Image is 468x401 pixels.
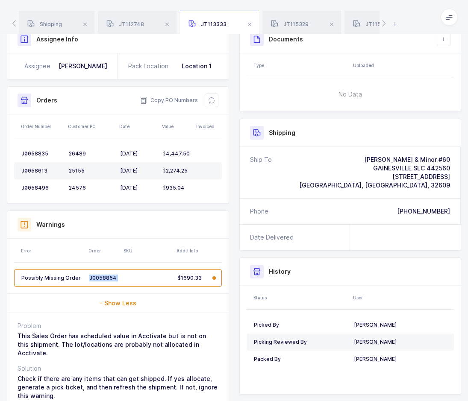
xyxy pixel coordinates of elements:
h3: Orders [36,96,57,105]
div: J0058496 [21,184,62,191]
h3: Shipping [269,129,295,137]
span: JT113333 [188,21,227,27]
div: Type [253,62,348,69]
div: Order Number [21,123,63,130]
div: Status [253,294,348,301]
div: Picking Reviewed By [254,339,347,345]
div: J0058835 [21,150,62,157]
span: 4,447.50 [163,150,190,157]
h3: Warnings [36,220,65,229]
span: 935.04 [163,184,185,191]
div: Ship To [250,155,272,190]
div: User [353,294,452,301]
div: Error [21,247,83,254]
div: Uploaded [353,62,452,69]
div: [PHONE_NUMBER] [397,207,450,216]
span: No Data [298,82,402,107]
div: Invoiced [196,123,225,130]
div: [DATE] [120,167,156,174]
div: Possibly Missing Order [21,275,82,281]
div: Date Delivered [250,233,297,242]
div: Order [88,247,118,254]
div: GAINESVILLE SLC 442560 [299,164,450,173]
div: J0058613 [21,167,62,174]
div: Picked By [254,322,347,328]
div: Phone [250,207,268,216]
div: $1690.33 [177,275,206,281]
div: [STREET_ADDRESS] [299,173,450,181]
div: Pack Location [128,62,168,70]
span: JT115333 [353,21,391,27]
div: [DATE] [120,184,156,191]
div: SKU [124,247,171,254]
div: Date [119,123,157,130]
div: [PERSON_NAME] [59,62,107,70]
h3: Documents [269,35,303,44]
div: 25155 [69,167,113,174]
div: Value [162,123,191,130]
div: 26489 [69,150,113,157]
div: 24576 [69,184,113,191]
div: Solution [18,364,218,373]
span: Shipping [27,21,62,27]
div: Addtl Info [177,247,206,254]
span: [GEOGRAPHIC_DATA], [GEOGRAPHIC_DATA], 32609 [299,181,450,189]
span: JT115329 [271,21,309,27]
span: JT112748 [106,21,144,27]
span: 2,274.25 [163,167,188,174]
button: Copy PO Numbers [140,96,198,105]
div: [DATE] [120,150,156,157]
div: Location 1 [182,62,212,70]
div: [PERSON_NAME] & Minor #60 [299,155,450,164]
div: Problem [18,322,218,330]
h3: Assignee Info [36,35,78,44]
div: This Sales Order has scheduled value in Acctivate but is not on this shipment. The lot/locations ... [18,332,218,357]
div: [PERSON_NAME] [354,356,447,363]
h3: History [269,267,291,276]
span: - Show Less [100,299,136,307]
div: - Show Less [7,294,229,313]
div: Packed By [254,356,347,363]
div: Customer PO [68,123,114,130]
div: Check if there are any items that can get shipped. If yes allocate, generate a pick ticket, and t... [18,375,218,400]
div: [PERSON_NAME] [354,339,447,345]
div: Assignee [24,62,50,70]
div: J0058854 [89,275,118,281]
div: [PERSON_NAME] [354,322,447,328]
